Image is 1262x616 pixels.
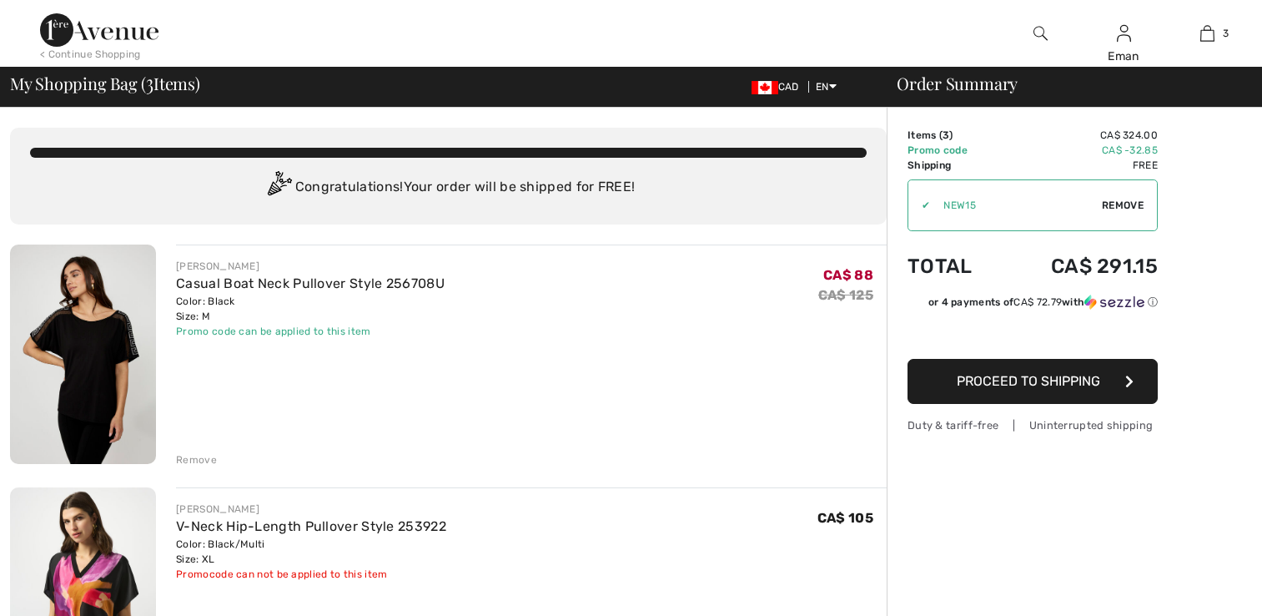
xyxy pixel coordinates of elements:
div: Duty & tariff-free | Uninterrupted shipping [908,417,1158,433]
span: EN [816,81,837,93]
td: CA$ 291.15 [1002,238,1158,295]
span: 3 [943,129,949,141]
img: Canadian Dollar [752,81,778,94]
img: Casual Boat Neck Pullover Style 256708U [10,245,156,464]
span: 3 [146,71,153,93]
td: Items ( ) [908,128,1002,143]
div: ✔ [908,198,930,213]
div: [PERSON_NAME] [176,259,445,274]
button: Proceed to Shipping [908,359,1158,404]
img: My Info [1117,23,1131,43]
td: CA$ 324.00 [1002,128,1158,143]
div: or 4 payments of with [928,295,1158,310]
a: Casual Boat Neck Pullover Style 256708U [176,275,445,291]
a: V-Neck Hip-Length Pullover Style 253922 [176,518,446,534]
iframe: Opens a widget where you can find more information [1155,566,1245,608]
div: Eman [1083,48,1164,65]
div: Promocode can not be applied to this item [176,567,446,582]
div: Remove [176,452,217,467]
img: 1ère Avenue [40,13,158,47]
td: CA$ -32.85 [1002,143,1158,158]
span: 3 [1223,26,1229,41]
input: Promo code [930,180,1102,230]
td: Free [1002,158,1158,173]
div: or 4 payments ofCA$ 72.79withSezzle Click to learn more about Sezzle [908,295,1158,316]
td: Shipping [908,158,1002,173]
img: My Bag [1200,23,1214,43]
img: Congratulation2.svg [262,171,295,204]
span: CA$ 72.79 [1013,296,1062,308]
span: My Shopping Bag ( Items) [10,75,200,92]
div: Color: Black Size: M [176,294,445,324]
td: Promo code [908,143,1002,158]
span: Remove [1102,198,1144,213]
img: search the website [1033,23,1048,43]
span: CA$ 105 [817,510,873,526]
div: Congratulations! Your order will be shipped for FREE! [30,171,867,204]
div: [PERSON_NAME] [176,502,446,517]
td: Total [908,238,1002,295]
a: Sign In [1117,25,1131,41]
span: Proceed to Shipping [957,373,1100,389]
span: CA$ 88 [823,267,873,283]
img: Sezzle [1084,295,1144,310]
div: < Continue Shopping [40,47,141,62]
div: Order Summary [877,75,1252,92]
a: 3 [1166,23,1248,43]
div: Color: Black/Multi Size: XL [176,537,446,567]
s: CA$ 125 [818,287,873,303]
iframe: PayPal-paypal [908,316,1158,353]
span: CAD [752,81,806,93]
div: Promo code can be applied to this item [176,324,445,339]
